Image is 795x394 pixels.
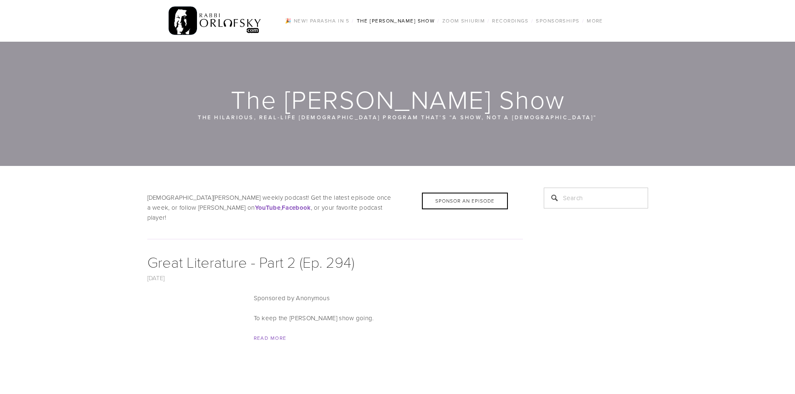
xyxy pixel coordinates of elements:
[533,15,582,26] a: Sponsorships
[544,188,648,208] input: Search
[352,17,354,24] span: /
[422,193,508,209] div: Sponsor an Episode
[584,15,606,26] a: More
[283,15,352,26] a: 🎉 NEW! Parasha in 5
[169,5,262,37] img: RabbiOrlofsky.com
[282,203,310,212] a: Facebook
[147,251,354,272] a: Great Literature - Part 2 (Ep. 294)
[440,15,487,26] a: Zoom Shiurim
[197,113,598,122] p: The hilarious, real-life [DEMOGRAPHIC_DATA] program that’s “a show, not a [DEMOGRAPHIC_DATA]“
[582,17,584,24] span: /
[147,313,523,323] p: To keep the [PERSON_NAME] show going.
[147,193,523,223] p: [DEMOGRAPHIC_DATA][PERSON_NAME] weekly podcast! Get the latest episode once a week, or follow [PE...
[487,17,490,24] span: /
[147,274,165,282] a: [DATE]
[147,293,523,303] p: Sponsored by Anonymous
[531,17,533,24] span: /
[354,15,438,26] a: The [PERSON_NAME] Show
[490,15,531,26] a: Recordings
[254,334,287,341] a: Read More
[255,203,280,212] a: YouTube
[147,86,649,113] h1: The [PERSON_NAME] Show
[437,17,439,24] span: /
